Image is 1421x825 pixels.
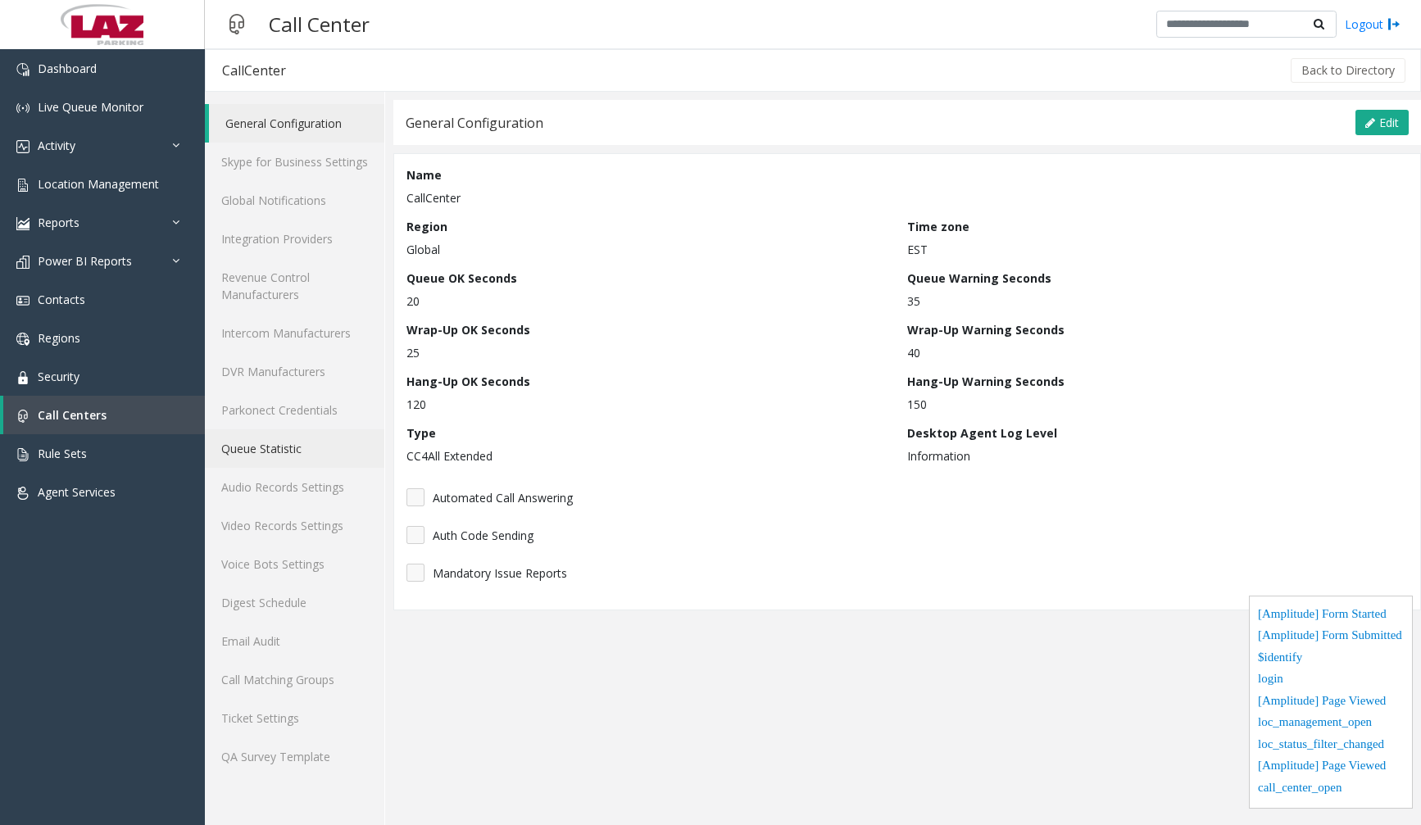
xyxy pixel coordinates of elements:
[16,410,30,423] img: 'icon'
[261,4,378,44] h3: Call Center
[1258,648,1404,670] div: $identify
[406,447,899,465] p: CC4All Extended
[406,373,530,390] label: Hang-Up OK Seconds
[205,181,384,220] a: Global Notifications
[205,660,384,699] a: Call Matching Groups
[205,391,384,429] a: Parkonect Credentials
[38,138,75,153] span: Activity
[406,112,543,134] div: General Configuration
[221,4,252,44] img: pageIcon
[406,344,899,361] p: 25
[16,217,30,230] img: 'icon'
[38,99,143,115] span: Live Queue Monitor
[433,489,573,506] span: Automated Call Answering
[1258,626,1404,648] div: [Amplitude] Form Submitted
[16,371,30,384] img: 'icon'
[1258,778,1404,800] div: call_center_open
[907,218,969,235] label: Time zone
[1258,691,1404,714] div: [Amplitude] Page Viewed
[1258,713,1404,735] div: loc_management_open
[1379,115,1399,130] span: Edit
[406,424,436,442] label: Type
[209,104,384,143] a: General Configuration
[406,270,517,287] label: Queue OK Seconds
[3,396,205,434] a: Call Centers
[907,321,1065,338] label: Wrap-Up Warning Seconds
[1345,16,1401,33] a: Logout
[205,314,384,352] a: Intercom Manufacturers
[907,292,1400,310] p: 35
[1258,756,1404,778] div: [Amplitude] Page Viewed
[1291,58,1405,83] button: Back to Directory
[406,189,1400,206] p: CallCenter
[205,352,384,391] a: DVR Manufacturers
[1258,735,1404,757] div: loc_status_filter_changed
[222,60,286,81] div: CallCenter
[907,270,1051,287] label: Queue Warning Seconds
[16,333,30,346] img: 'icon'
[16,256,30,269] img: 'icon'
[38,215,79,230] span: Reports
[38,253,132,269] span: Power BI Reports
[1258,669,1404,691] div: login
[38,484,116,500] span: Agent Services
[205,143,384,181] a: Skype for Business Settings
[205,220,384,258] a: Integration Providers
[406,396,899,413] p: 120
[38,369,79,384] span: Security
[38,446,87,461] span: Rule Sets
[205,545,384,583] a: Voice Bots Settings
[205,429,384,468] a: Queue Statistic
[433,564,567,582] span: Mandatory Issue Reports
[907,241,1400,258] p: EST
[205,737,384,776] a: QA Survey Template
[907,424,1057,442] label: Desktop Agent Log Level
[205,699,384,737] a: Ticket Settings
[205,258,384,314] a: Revenue Control Manufacturers
[1258,605,1404,627] div: [Amplitude] Form Started
[38,292,85,307] span: Contacts
[1387,16,1401,33] img: logout
[205,506,384,545] a: Video Records Settings
[406,292,899,310] p: 20
[205,622,384,660] a: Email Audit
[907,344,1400,361] p: 40
[38,330,80,346] span: Regions
[38,407,107,423] span: Call Centers
[16,294,30,307] img: 'icon'
[16,179,30,192] img: 'icon'
[1355,110,1409,136] button: Edit
[433,527,533,544] span: Auth Code Sending
[205,468,384,506] a: Audio Records Settings
[16,102,30,115] img: 'icon'
[406,321,530,338] label: Wrap-Up OK Seconds
[907,447,1400,465] p: Information
[16,63,30,76] img: 'icon'
[907,373,1065,390] label: Hang-Up Warning Seconds
[907,396,1400,413] p: 150
[406,166,442,184] label: Name
[406,241,899,258] p: Global
[205,583,384,622] a: Digest Schedule
[406,218,447,235] label: Region
[16,448,30,461] img: 'icon'
[38,61,97,76] span: Dashboard
[16,140,30,153] img: 'icon'
[16,487,30,500] img: 'icon'
[38,176,159,192] span: Location Management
